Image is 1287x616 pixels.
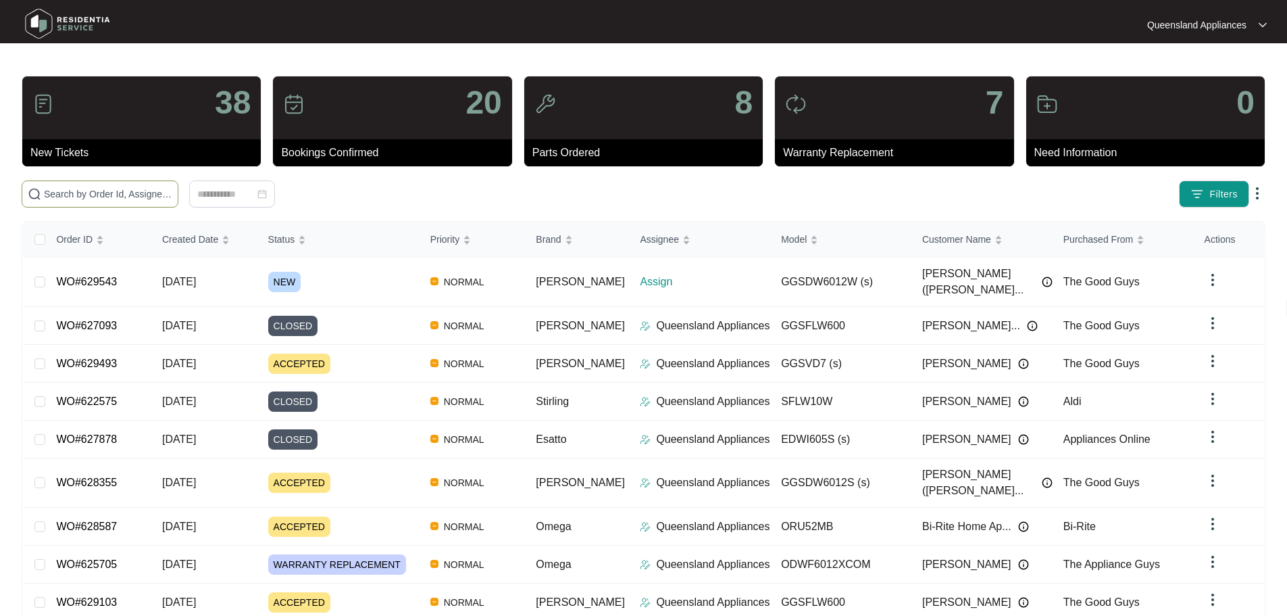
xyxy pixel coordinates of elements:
[438,274,490,290] span: NORMAL
[1063,521,1096,532] span: Bi-Rite
[1205,516,1221,532] img: dropdown arrow
[430,560,438,568] img: Vercel Logo
[770,307,911,345] td: GGSFLW600
[1194,222,1264,258] th: Actions
[770,421,911,458] td: EDWI605S (s)
[1063,232,1133,247] span: Purchased From
[1205,473,1221,489] img: dropdown arrow
[629,222,770,258] th: Assignee
[536,521,571,532] span: Omega
[56,396,117,407] a: WO#622575
[1190,187,1204,201] img: filter icon
[28,187,41,201] img: search-icon
[770,546,911,584] td: ODWF6012XCOM
[656,519,769,535] p: Queensland Appliances
[1018,434,1029,445] img: Info icon
[465,87,501,119] p: 20
[1205,592,1221,608] img: dropdown arrow
[640,396,651,407] img: Assigner Icon
[30,145,261,161] p: New Tickets
[430,478,438,486] img: Vercel Logo
[1063,276,1140,287] span: The Good Guys
[268,232,295,247] span: Status
[922,467,1035,499] span: [PERSON_NAME] ([PERSON_NAME]...
[922,232,991,247] span: Customer Name
[1205,353,1221,369] img: dropdown arrow
[922,266,1035,298] span: [PERSON_NAME] ([PERSON_NAME]...
[534,93,556,115] img: icon
[268,429,318,450] span: CLOSED
[640,232,679,247] span: Assignee
[536,396,569,407] span: Stirling
[922,356,1011,372] span: [PERSON_NAME]
[215,87,251,119] p: 38
[656,394,769,410] p: Queensland Appliances
[430,321,438,329] img: Vercel Logo
[430,277,438,285] img: Vercel Logo
[1063,320,1140,331] span: The Good Guys
[1063,477,1140,488] span: The Good Guys
[1034,145,1265,161] p: Need Information
[56,477,117,488] a: WO#628355
[781,232,807,247] span: Model
[268,316,318,336] span: CLOSED
[56,559,117,570] a: WO#625705
[438,431,490,448] span: NORMAL
[640,434,651,445] img: Assigner Icon
[1018,559,1029,570] img: Info icon
[1027,321,1038,331] img: Info icon
[1205,272,1221,288] img: dropdown arrow
[268,272,301,292] span: NEW
[1018,521,1029,532] img: Info icon
[430,522,438,530] img: Vercel Logo
[922,594,1011,611] span: [PERSON_NAME]
[536,596,625,608] span: [PERSON_NAME]
[438,394,490,410] span: NORMAL
[1042,477,1053,488] img: Info icon
[162,320,196,331] span: [DATE]
[536,320,625,331] span: [PERSON_NAME]
[162,521,196,532] span: [DATE]
[151,222,257,258] th: Created Date
[438,318,490,334] span: NORMAL
[281,145,511,161] p: Bookings Confirmed
[986,87,1004,119] p: 7
[162,396,196,407] span: [DATE]
[438,519,490,535] span: NORMAL
[1053,222,1194,258] th: Purchased From
[162,232,218,247] span: Created Date
[32,93,54,115] img: icon
[1018,358,1029,369] img: Info icon
[656,556,769,573] p: Queensland Appliances
[525,222,629,258] th: Brand
[44,187,172,202] input: Search by Order Id, Assignee Name, Customer Name, Brand and Model
[268,354,330,374] span: ACCEPTED
[536,276,625,287] span: [PERSON_NAME]
[770,508,911,546] td: ORU52MB
[1063,433,1151,445] span: Appliances Online
[45,222,151,258] th: Order ID
[162,433,196,445] span: [DATE]
[922,431,1011,448] span: [PERSON_NAME]
[640,358,651,369] img: Assigner Icon
[656,431,769,448] p: Queensland Appliances
[1036,93,1058,115] img: icon
[438,594,490,611] span: NORMAL
[770,258,911,307] td: GGSDW6012W (s)
[1205,429,1221,445] img: dropdown arrow
[656,318,769,334] p: Queensland Appliances
[162,358,196,369] span: [DATE]
[770,345,911,383] td: GGSVD7 (s)
[268,392,318,412] span: CLOSED
[770,383,911,421] td: SFLW10W
[268,517,330,537] span: ACCEPTED
[640,597,651,608] img: Assigner Icon
[734,87,753,119] p: 8
[640,559,651,570] img: Assigner Icon
[770,458,911,508] td: GGSDW6012S (s)
[56,521,117,532] a: WO#628587
[1018,396,1029,407] img: Info icon
[1236,87,1255,119] p: 0
[430,359,438,367] img: Vercel Logo
[56,358,117,369] a: WO#629493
